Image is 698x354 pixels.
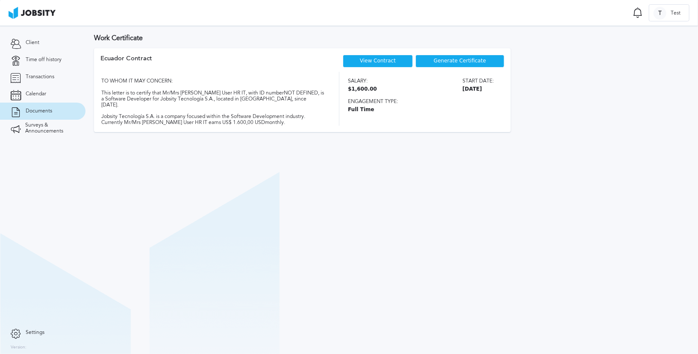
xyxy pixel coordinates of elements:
[26,40,39,46] span: Client
[26,91,46,97] span: Calendar
[348,86,377,92] span: $1,600.00
[348,107,494,113] span: Full Time
[360,58,396,64] a: View Contract
[26,57,62,63] span: Time off history
[11,345,27,350] label: Version:
[100,55,152,72] div: Ecuador Contract
[348,99,494,105] span: Engagement type:
[434,58,486,64] span: Generate Certificate
[25,122,75,134] span: Surveys & Announcements
[649,4,689,21] button: TTest
[462,78,494,84] span: Start date:
[100,72,324,125] div: TO WHOM IT MAY CONCERN: This letter is to certify that Mr/Mrs [PERSON_NAME] User HR IT, with ID n...
[26,108,52,114] span: Documents
[94,34,689,42] h3: Work Certificate
[26,74,54,80] span: Transactions
[654,7,666,20] div: T
[666,10,685,16] span: Test
[462,86,494,92] span: [DATE]
[348,78,377,84] span: Salary:
[26,330,44,336] span: Settings
[9,7,56,19] img: ab4bad089aa723f57921c736e9817d99.png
